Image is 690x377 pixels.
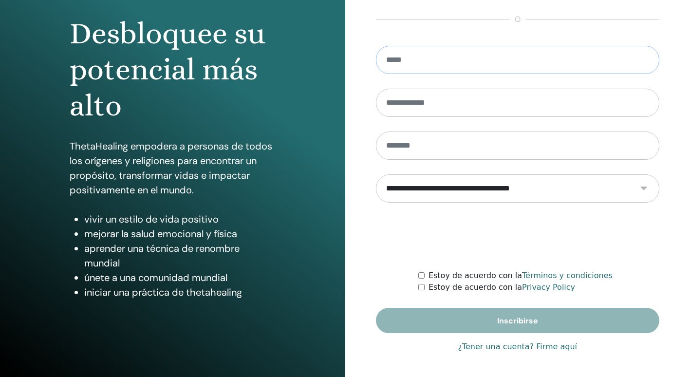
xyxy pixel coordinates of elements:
[510,14,525,25] span: o
[84,241,275,270] li: aprender una técnica de renombre mundial
[429,282,575,293] label: Estoy de acuerdo con la
[70,16,275,124] h1: Desbloquee su potencial más alto
[458,341,577,353] a: ¿Tener una cuenta? Firme aquí
[429,270,613,282] label: Estoy de acuerdo con la
[84,285,275,300] li: iniciar una práctica de thetahealing
[70,139,275,197] p: ThetaHealing empodera a personas de todos los orígenes y religiones para encontrar un propósito, ...
[522,271,613,280] a: Términos y condiciones
[444,217,592,255] iframe: reCAPTCHA
[84,270,275,285] li: únete a una comunidad mundial
[84,226,275,241] li: mejorar la salud emocional y física
[84,212,275,226] li: vivir un estilo de vida positivo
[522,283,575,292] a: Privacy Policy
